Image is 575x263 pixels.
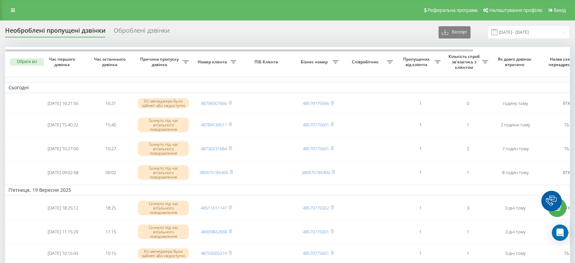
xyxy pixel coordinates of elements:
td: 1 [396,94,444,112]
td: 3 [444,197,492,219]
td: 10:15 [87,244,134,262]
td: 09:02 [87,161,134,184]
div: Open Intercom Messenger [552,225,568,241]
div: Оброблені дзвінки [114,27,169,37]
td: 1 [396,197,444,219]
span: ПІБ Клієнта [246,59,289,65]
td: 8 годин тому [492,161,539,184]
span: Співробітник [345,59,387,65]
td: 10:27 [87,137,134,160]
div: Скинуто під час вітального повідомлення [138,141,189,156]
button: Обрати всі [10,58,44,66]
span: Пропущених від клієнта [400,57,434,67]
button: Експорт [439,26,471,38]
td: 1 [444,113,492,136]
span: Час останнього дзвінка [92,57,129,67]
td: 3 дні тому [492,220,539,243]
span: Кількість спроб зв'язатись з клієнтом [447,54,482,70]
span: Бізнес номер [298,59,332,65]
td: 2 [444,137,492,160]
td: 2 години тому [492,113,539,136]
td: [DATE] 10:27:00 [39,137,87,160]
td: 1 [396,244,444,262]
span: Вихід [554,7,566,13]
a: 48609842668 [201,229,227,235]
a: 48579779366 [303,100,329,106]
a: 48579775601 [303,122,329,128]
a: 48511611147 [201,205,227,211]
td: 0 [444,94,492,112]
span: Налаштування профілю [489,7,542,13]
td: [DATE] 15:40:22 [39,113,87,136]
td: 1 [444,220,492,243]
span: Реферальна програма [428,7,478,13]
td: 1 [396,113,444,136]
a: 48579775601 [303,229,329,235]
a: 48730231684 [201,145,227,152]
td: 1 [396,137,444,160]
a: 48793005319 [201,250,227,256]
a: 48784139511 [201,122,227,128]
a: 48579775601 [303,145,329,152]
td: 18:25 [87,197,134,219]
td: 7 годин тому [492,137,539,160]
a: 48796007660 [201,100,227,106]
td: [DATE] 09:02:58 [39,161,87,184]
div: Скинуто під час вітального повідомлення [138,201,189,216]
div: Скинуто під час вітального повідомлення [138,165,189,180]
span: Як довго дзвінок втрачено [497,57,534,67]
span: Номер клієнта [196,59,230,65]
div: Необроблені пропущені дзвінки [5,27,105,37]
a: 380675185400 [199,169,228,175]
div: Усі менеджери були зайняті або недоступні [138,98,189,108]
td: 1 [396,161,444,184]
td: [DATE] 10:15:43 [39,244,87,262]
td: 11:15 [87,220,134,243]
td: 16:21 [87,94,134,112]
td: годину тому [492,94,539,112]
td: 1 [444,244,492,262]
td: [DATE] 18:25:12 [39,197,87,219]
td: [DATE] 11:15:29 [39,220,87,243]
td: 1 [396,220,444,243]
a: 48579775601 [303,250,329,256]
span: Причина пропуску дзвінка [138,57,183,67]
td: 3 дні тому [492,197,539,219]
span: Час першого дзвінка [45,57,81,67]
div: Скинуто під час вітального повідомлення [138,225,189,239]
td: 15:40 [87,113,134,136]
td: 1 [444,161,492,184]
td: [DATE] 16:21:55 [39,94,87,112]
a: 48579779362 [303,205,329,211]
div: Усі менеджери були зайняті або недоступні [138,248,189,259]
a: 380675185400 [301,169,330,175]
td: 3 дні тому [492,244,539,262]
div: Скинуто під час вітального повідомлення [138,118,189,133]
